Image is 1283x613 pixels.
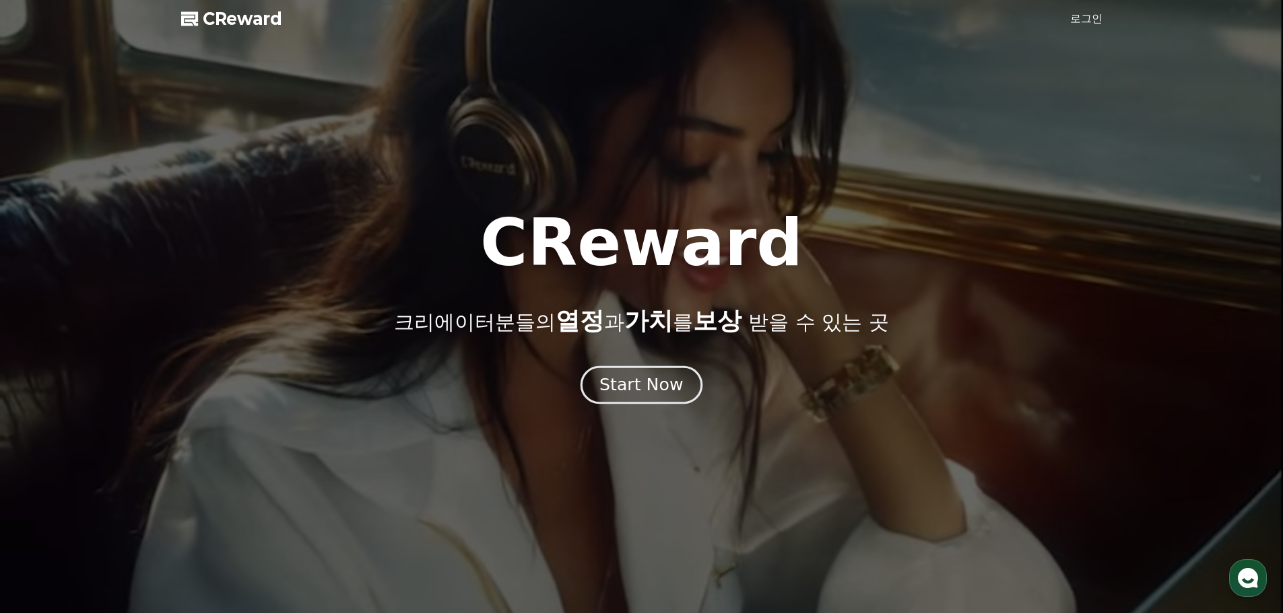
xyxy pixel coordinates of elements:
[42,447,51,458] span: 홈
[394,308,888,334] p: 크리에이터분들의 과 를 받을 수 있는 곳
[480,211,803,275] h1: CReward
[203,8,282,30] span: CReward
[583,380,700,393] a: Start Now
[1070,11,1103,27] a: 로그인
[89,427,174,460] a: 대화
[693,307,742,334] span: 보상
[208,447,224,458] span: 설정
[181,8,282,30] a: CReward
[123,447,139,458] span: 대화
[174,427,259,460] a: 설정
[4,427,89,460] a: 홈
[581,365,702,404] button: Start Now
[556,307,604,334] span: 열정
[599,373,683,396] div: Start Now
[624,307,673,334] span: 가치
